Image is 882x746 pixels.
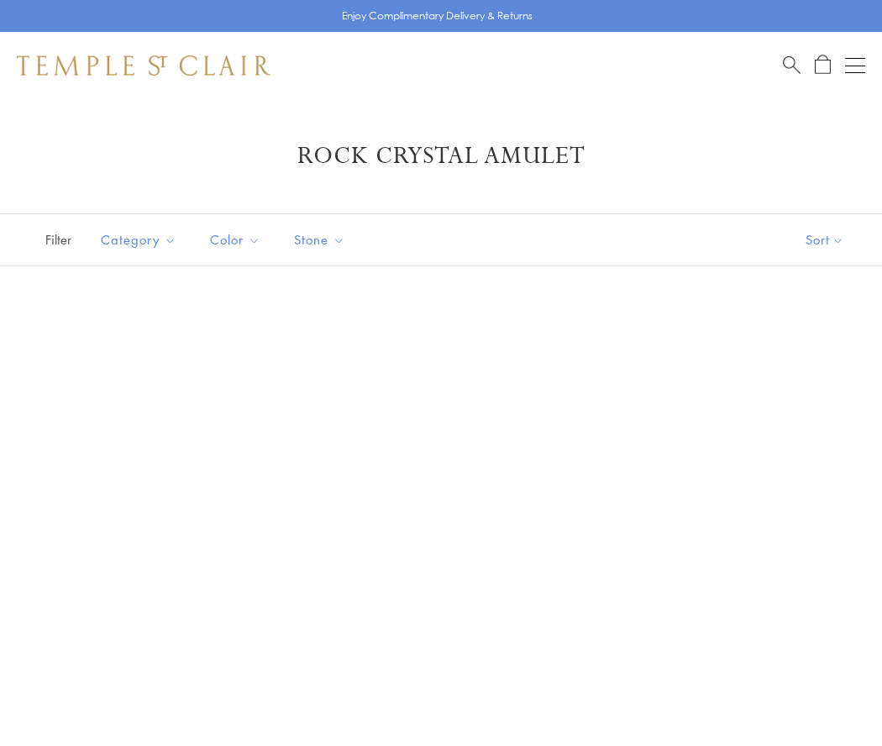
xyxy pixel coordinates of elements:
[42,141,840,171] h1: Rock Crystal Amulet
[88,221,189,259] button: Category
[17,55,270,76] img: Temple St. Clair
[783,55,801,76] a: Search
[202,229,273,250] span: Color
[286,229,358,250] span: Stone
[342,8,533,24] p: Enjoy Complimentary Delivery & Returns
[815,55,831,76] a: Open Shopping Bag
[92,229,189,250] span: Category
[281,221,358,259] button: Stone
[845,55,865,76] button: Open navigation
[768,214,882,265] button: Show sort by
[197,221,273,259] button: Color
